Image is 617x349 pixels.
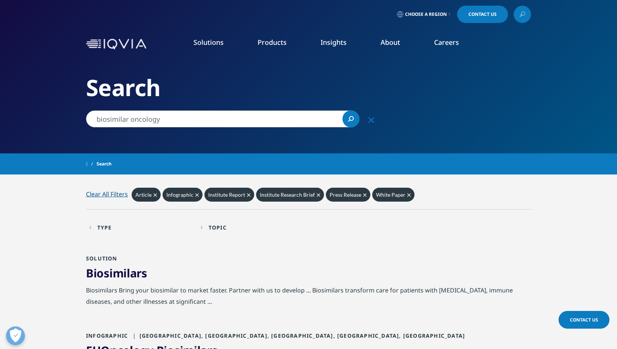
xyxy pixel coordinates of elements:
[559,311,609,329] a: Contact Us
[163,188,203,202] div: Remove inclusion filter on Infographic
[6,326,25,345] button: Open Preferences
[97,157,112,171] span: Search
[86,73,531,102] h2: Search
[209,224,227,231] div: Topic facet.
[326,188,370,202] div: Remove inclusion filter on Press Release
[363,193,367,197] svg: Clear
[468,12,497,17] span: Contact Us
[86,285,531,311] div: Biosimilars Bring your biosimilar to market faster. Partner with us to develop ... Biosimilars tr...
[342,110,359,127] a: Search
[86,39,146,50] img: IQVIA Healthcare Information Technology and Pharma Clinical Research Company
[204,188,254,202] div: Remove inclusion filter on Institute Report
[376,191,405,198] span: White Paper
[372,188,414,202] div: Remove inclusion filter on White Paper
[97,224,112,231] div: Type facet.
[86,186,531,209] div: Active filters
[86,255,117,262] span: Solution
[368,117,374,123] svg: Clear
[208,191,245,198] span: Institute Report
[405,11,447,17] span: Choose a Region
[132,188,161,202] div: Remove inclusion filter on Article
[86,110,359,127] input: Search
[258,38,287,47] a: Products
[362,110,380,129] div: Clear
[86,190,128,199] div: Clear All Filters
[317,193,320,197] svg: Clear
[260,191,315,198] span: Institute Research Brief
[195,193,199,197] svg: Clear
[193,38,224,47] a: Solutions
[457,6,508,23] a: Contact Us
[86,265,147,281] a: Biosimilars
[321,38,347,47] a: Insights
[256,188,324,202] div: Remove inclusion filter on Institute Research Brief
[348,116,354,122] svg: Search
[330,191,361,198] span: Press Release
[434,38,459,47] a: Careers
[381,38,400,47] a: About
[86,332,128,339] span: Infographic
[130,332,465,339] span: [GEOGRAPHIC_DATA], [GEOGRAPHIC_DATA], [GEOGRAPHIC_DATA], [GEOGRAPHIC_DATA], [GEOGRAPHIC_DATA]
[407,193,411,197] svg: Clear
[570,317,598,323] span: Contact Us
[247,193,250,197] svg: Clear
[149,26,531,62] nav: Primary
[166,191,193,198] span: Infographic
[135,191,152,198] span: Article
[153,193,157,197] svg: Clear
